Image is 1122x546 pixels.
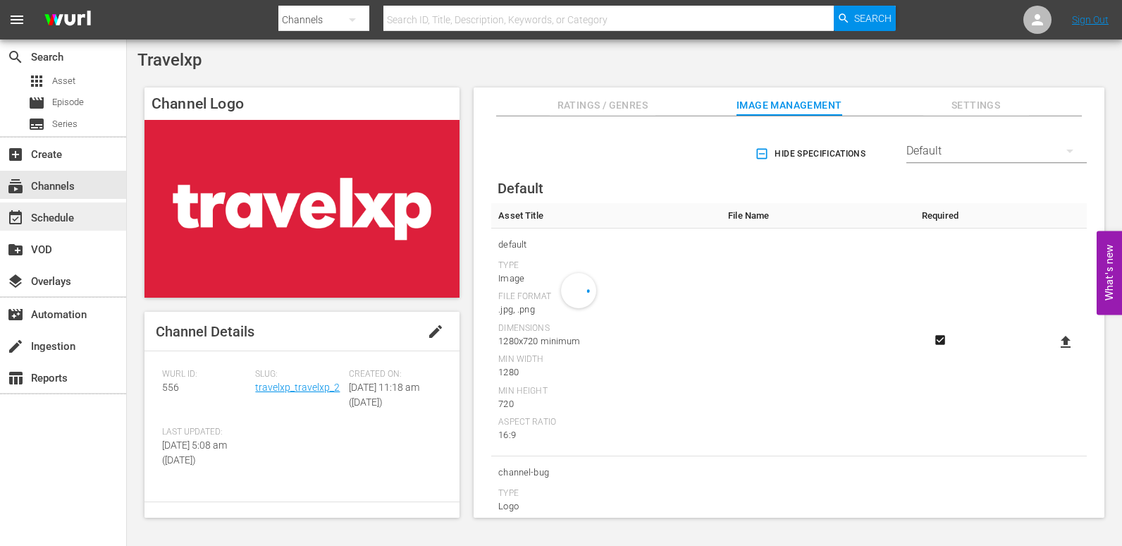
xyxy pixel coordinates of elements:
[419,315,452,348] button: edit
[932,334,949,346] svg: Required
[34,4,101,37] img: ans4CAIJ8jUAAAAAAAAAAAAAAAAAAAAAAAAgQb4GAAAAAAAAAAAAAAAAAAAAAAAAJMjXAAAAAAAAAAAAAAAAAAAAAAAAgAT5G...
[255,382,340,393] a: travelxp_travelxp_2
[156,323,254,340] span: Channel Details
[144,120,460,298] img: Travelxp
[498,488,714,499] div: Type
[7,49,24,66] span: Search
[7,210,24,226] span: Schedule
[349,369,435,380] span: Created On:
[914,203,966,229] th: Required
[7,370,24,387] span: Reports
[498,386,714,397] div: Min Height
[162,427,248,438] span: Last Updated:
[52,74,75,88] span: Asset
[854,6,892,31] span: Search
[736,97,842,114] span: Image Management
[834,6,896,31] button: Search
[498,323,714,334] div: Dimensions
[550,97,655,114] span: Ratings / Genres
[28,73,45,90] span: Asset
[758,147,865,162] span: Hide Specifications
[28,95,45,111] span: Episode
[162,369,248,380] span: Wurl ID:
[906,131,1087,171] div: Default
[498,354,714,365] div: Min Width
[8,11,25,28] span: menu
[144,87,460,120] h4: Channel Logo
[427,323,444,340] span: edit
[498,272,714,286] div: Image
[498,236,714,254] span: default
[162,439,227,466] span: [DATE] 5:08 am ([DATE])
[137,50,202,70] span: Travelxp
[498,291,714,303] div: File Format
[498,334,714,348] div: 1280x720 minimum
[7,178,24,195] span: Channels
[1072,14,1109,25] a: Sign Out
[52,95,84,109] span: Episode
[349,382,419,408] span: [DATE] 11:18 am ([DATE])
[498,260,714,272] div: Type
[498,180,543,197] span: Default
[752,134,871,174] button: Hide Specifications
[498,428,714,442] div: 16:9
[1097,231,1122,315] button: Open Feedback Widget
[7,273,24,290] span: Overlays
[52,117,78,131] span: Series
[7,338,24,355] span: Ingestion
[498,303,714,317] div: .jpg, .png
[498,417,714,428] div: Aspect Ratio
[7,241,24,258] span: VOD
[498,365,714,380] div: 1280
[498,499,714,514] div: Logo
[491,203,721,229] th: Asset Title
[28,116,45,133] span: Series
[721,203,914,229] th: File Name
[7,146,24,163] span: Create
[498,397,714,411] div: 720
[255,369,341,380] span: Slug:
[162,382,179,393] span: 556
[498,463,714,482] span: channel-bug
[7,306,24,323] span: Automation
[923,97,1029,114] span: Settings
